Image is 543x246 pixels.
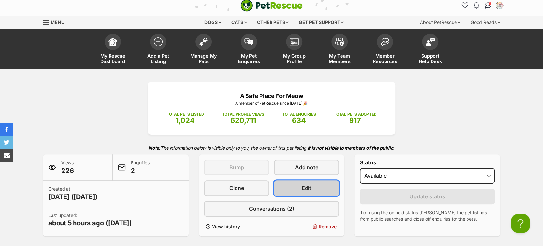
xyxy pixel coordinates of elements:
[302,184,311,192] span: Edit
[282,111,316,117] p: TOTAL ENQUIRIES
[204,160,269,175] button: Bump
[200,16,226,29] div: Dogs
[274,222,339,231] button: Remove
[131,166,151,175] span: 2
[234,53,263,64] span: My Pet Enquiries
[43,141,500,154] p: The information below is visible only to you, the owner of this pet listing.
[176,116,195,125] span: 1,024
[157,100,386,106] p: A member of PetRescue since [DATE] 🎉
[212,223,240,230] span: View history
[181,30,226,69] a: Manage My Pets
[333,111,376,117] p: TOTAL PETS ADOPTED
[229,163,244,171] span: Bump
[226,30,271,69] a: My Pet Enquiries
[317,30,362,69] a: My Team Members
[459,0,470,11] a: Favourites
[415,16,465,29] div: About PetRescue
[485,2,491,9] img: chat-41dd97257d64d25036548639549fe6c8038ab92f7586957e7f3b1b290dea8141.svg
[426,38,435,46] img: help-desk-icon-fdf02630f3aa405de69fd3d07c3f3aa587a6932b1a1747fa1d2bba05be0121f9.svg
[229,184,244,192] span: Clone
[349,116,361,125] span: 917
[380,38,389,46] img: member-resources-icon-8e73f808a243e03378d46382f2149f9095a855e16c252ad45f914b54edf8863c.svg
[416,53,445,64] span: Support Help Desk
[466,16,505,29] div: Good Reads
[471,0,481,11] button: Notifications
[292,116,306,125] span: 634
[474,2,479,9] img: notifications-46538b983faf8c2785f20acdc204bb7945ddae34d4c08c2a6579f10ce5e182be.svg
[154,37,163,46] img: add-pet-listing-icon-0afa8454b4691262ce3f59096e99ab1cd57d4a30225e0717b998d2c9b9846f56.svg
[90,30,135,69] a: My Rescue Dashboard
[252,16,293,29] div: Other pets
[360,209,495,222] p: Tip: using the on hold status [PERSON_NAME] the pet listings from public searches and close off e...
[362,30,408,69] a: Member Resources
[360,189,495,204] button: Update status
[61,166,75,175] span: 226
[227,16,251,29] div: Cats
[244,38,253,45] img: pet-enquiries-icon-7e3ad2cf08bfb03b45e93fb7055b45f3efa6380592205ae92323e6603595dc1f.svg
[294,16,348,29] div: Get pet support
[271,30,317,69] a: My Group Profile
[135,30,181,69] a: Add a Pet Listing
[408,30,453,69] a: Support Help Desk
[48,192,98,201] span: [DATE] ([DATE])
[249,205,294,213] span: Conversations (2)
[108,37,117,46] img: dashboard-icon-eb2f2d2d3e046f16d808141f083e7271f6b2e854fb5c12c21221c1fb7104beca.svg
[280,53,309,64] span: My Group Profile
[131,160,151,175] p: Enquiries:
[410,193,445,200] span: Update status
[325,53,354,64] span: My Team Members
[483,0,493,11] a: Conversations
[295,163,318,171] span: Add note
[360,160,495,165] label: Status
[222,111,264,117] p: TOTAL PROFILE VIEWS
[274,180,339,196] a: Edit
[494,0,505,11] button: My account
[230,116,256,125] span: 620,711
[189,53,218,64] span: Manage My Pets
[496,2,503,9] img: A Safe Place For Meow profile pic
[204,201,339,217] a: Conversations (2)
[370,53,399,64] span: Member Resources
[157,92,386,100] p: A Safe Place For Meow
[167,111,204,117] p: TOTAL PETS LISTED
[204,180,269,196] a: Clone
[274,160,339,175] a: Add note
[148,145,160,151] strong: Note:
[204,222,269,231] a: View history
[48,186,98,201] p: Created at:
[43,16,69,28] a: Menu
[48,218,132,228] span: about 5 hours ago ([DATE])
[511,214,530,233] iframe: Help Scout Beacon - Open
[307,145,395,151] strong: It is not visible to members of the public.
[98,53,127,64] span: My Rescue Dashboard
[51,19,64,25] span: Menu
[459,0,505,11] ul: Account quick links
[144,53,173,64] span: Add a Pet Listing
[335,38,344,46] img: team-members-icon-5396bd8760b3fe7c0b43da4ab00e1e3bb1a5d9ba89233759b79545d2d3fc5d0d.svg
[199,38,208,46] img: manage-my-pets-icon-02211641906a0b7f246fdf0571729dbe1e7629f14944591b6c1af311fb30b64b.svg
[48,212,132,228] p: Last updated:
[61,160,75,175] p: Views:
[318,223,336,230] span: Remove
[290,38,299,46] img: group-profile-icon-3fa3cf56718a62981997c0bc7e787c4b2cf8bcc04b72c1350f741eb67cf2f40e.svg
